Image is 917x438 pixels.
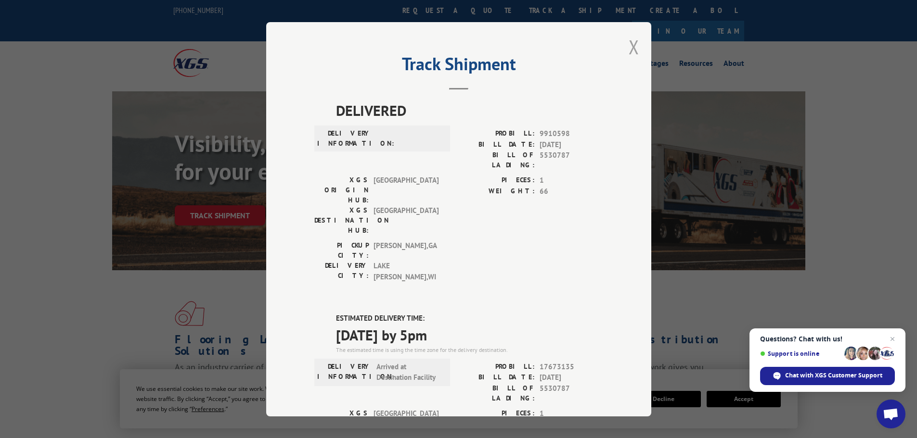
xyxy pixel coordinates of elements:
label: WEIGHT: [459,186,535,197]
span: [GEOGRAPHIC_DATA] [374,408,439,438]
label: XGS DESTINATION HUB: [314,205,369,236]
span: 66 [540,186,603,197]
label: BILL OF LADING: [459,383,535,403]
label: DELIVERY INFORMATION: [317,128,372,149]
span: 17673135 [540,361,603,372]
span: Chat with XGS Customer Support [785,371,882,380]
span: Questions? Chat with us! [760,335,895,343]
label: PICKUP CITY: [314,240,369,261]
div: The estimated time is using the time zone for the delivery destination. [336,345,603,354]
label: PROBILL: [459,361,535,372]
span: 1 [540,408,603,419]
label: BILL OF LADING: [459,150,535,170]
label: DELIVERY INFORMATION: [317,361,372,383]
label: PIECES: [459,175,535,186]
span: 9910598 [540,128,603,139]
span: 1 [540,175,603,186]
label: PIECES: [459,408,535,419]
label: PROBILL: [459,128,535,139]
span: [GEOGRAPHIC_DATA] [374,205,439,236]
label: ESTIMATED DELIVERY TIME: [336,313,603,324]
span: [PERSON_NAME] , GA [374,240,439,261]
h2: Track Shipment [314,57,603,75]
span: [DATE] [540,139,603,150]
button: Close modal [629,34,639,60]
div: Chat with XGS Customer Support [760,367,895,385]
span: [DATE] by 5pm [336,324,603,345]
div: Open chat [877,400,905,428]
label: XGS ORIGIN HUB: [314,175,369,205]
span: 5530787 [540,150,603,170]
label: BILL DATE: [459,139,535,150]
span: Close chat [887,333,898,345]
span: Arrived at Destination Facility [376,361,441,383]
label: DELIVERY CITY: [314,261,369,282]
span: LAKE [PERSON_NAME] , WI [374,261,439,282]
label: XGS ORIGIN HUB: [314,408,369,438]
span: Support is online [760,350,841,357]
span: [GEOGRAPHIC_DATA] [374,175,439,205]
label: BILL DATE: [459,372,535,383]
span: DELIVERED [336,100,603,121]
span: [DATE] [540,372,603,383]
span: 5530787 [540,383,603,403]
